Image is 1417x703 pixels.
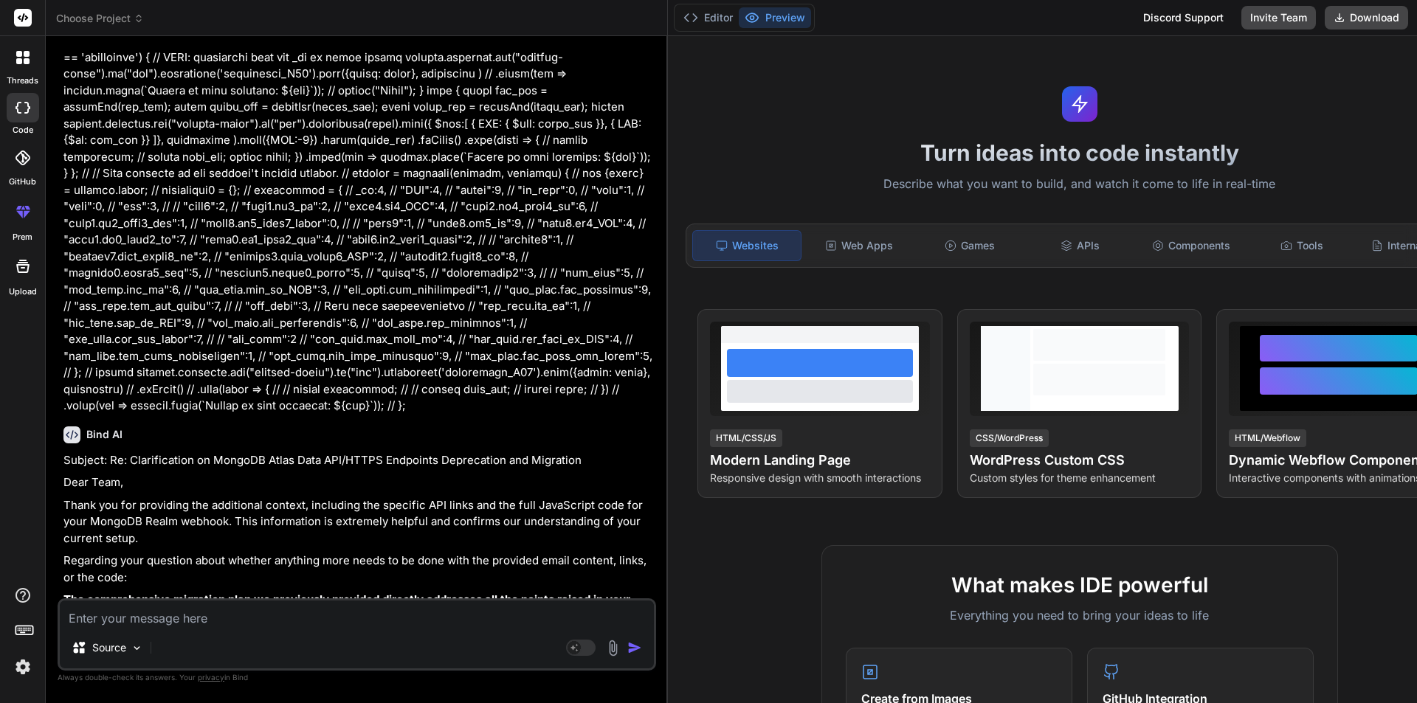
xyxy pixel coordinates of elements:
[970,429,1049,447] div: CSS/WordPress
[692,230,801,261] div: Websites
[1134,6,1232,30] div: Discord Support
[916,230,1024,261] div: Games
[63,452,653,469] p: Subject: Re: Clarification on MongoDB Atlas Data API/HTTPS Endpoints Deprecation and Migration
[58,671,656,685] p: Always double-check its answers. Your in Bind
[710,450,930,471] h4: Modern Landing Page
[10,654,35,679] img: settings
[9,176,36,188] label: GitHub
[131,642,143,654] img: Pick Models
[86,427,123,442] h6: Bind AI
[13,124,33,136] label: code
[678,7,739,28] button: Editor
[846,569,1314,600] h2: What makes IDE powerful
[970,450,1190,471] h4: WordPress Custom CSS
[56,11,144,26] span: Choose Project
[7,75,38,87] label: threads
[63,497,653,547] p: Thank you for providing the additional context, including the specific API links and the full Jav...
[92,640,126,655] p: Source
[1325,6,1408,30] button: Download
[627,640,642,655] img: icon
[13,231,32,243] label: prem
[710,429,782,447] div: HTML/CSS/JS
[970,471,1190,485] p: Custom styles for theme enhancement
[1137,230,1245,261] div: Components
[63,474,653,491] p: Dear Team,
[9,285,37,298] label: Upload
[846,606,1314,624] p: Everything you need to bring your ideas to life
[1241,6,1316,30] button: Invite Team
[604,640,621,657] img: attachment
[198,673,224,682] span: privacy
[804,230,912,261] div: Web Apps
[63,553,653,586] p: Regarding your question about whether anything more needs to be done with the provided email cont...
[739,7,811,28] button: Preview
[63,592,633,623] strong: The comprehensive migration plan we previously provided directly addresses all the points raised ...
[1229,429,1306,447] div: HTML/Webflow
[710,471,930,485] p: Responsive design with smooth interactions
[1027,230,1134,261] div: APIs
[1248,230,1356,261] div: Tools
